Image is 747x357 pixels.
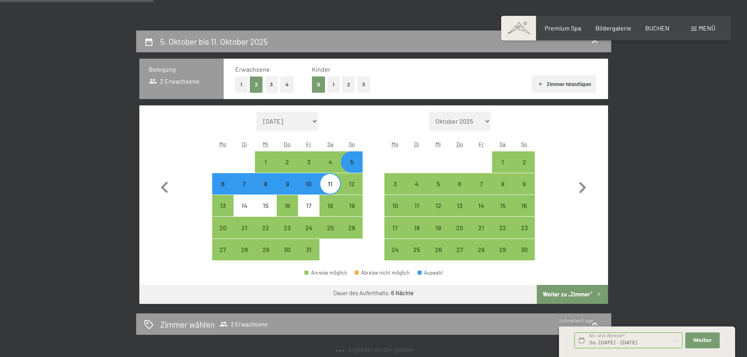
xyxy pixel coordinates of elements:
div: Thu Oct 09 2025 [277,173,298,195]
div: Anreise möglich [234,173,255,195]
div: Anreise möglich [470,217,492,238]
div: Sun Oct 19 2025 [341,195,362,216]
b: 6 Nächte [391,290,414,296]
div: Wed Nov 12 2025 [428,195,449,216]
div: Anreise möglich [513,195,535,216]
div: Thu Nov 27 2025 [449,239,470,260]
div: Anreise möglich [304,270,347,275]
div: Anreise möglich [492,195,513,216]
div: Anreise möglich [319,195,341,216]
abbr: Mittwoch [263,141,268,147]
div: Anreise möglich [470,239,492,260]
div: Anreise möglich [298,173,319,195]
div: Sun Nov 09 2025 [513,173,535,195]
div: 7 [234,181,254,200]
span: 2 Erwachsene [220,320,268,328]
abbr: Donnerstag [284,141,291,147]
div: Thu Nov 13 2025 [449,195,470,216]
div: Anreise möglich [428,195,449,216]
div: Anreise möglich [298,151,319,173]
div: Anreise möglich [449,239,470,260]
abbr: Montag [219,141,226,147]
div: Sat Oct 18 2025 [319,195,341,216]
div: Fri Nov 28 2025 [470,239,492,260]
abbr: Freitag [306,141,311,147]
div: 11 [320,181,340,200]
div: Angebote werden geladen [333,346,414,354]
div: Sun Oct 05 2025 [341,151,362,173]
div: Sun Nov 02 2025 [513,151,535,173]
div: Anreise möglich [406,217,428,238]
div: 25 [407,246,427,266]
div: 21 [471,225,491,244]
div: 11 [407,202,427,222]
div: 10 [385,202,405,222]
div: 8 [493,181,513,200]
div: Sat Oct 04 2025 [319,151,341,173]
div: 8 [256,181,276,200]
div: Anreise möglich [470,195,492,216]
div: 16 [278,202,297,222]
span: BUCHEN [645,24,669,32]
div: Tue Nov 11 2025 [406,195,428,216]
div: Sat Nov 15 2025 [492,195,513,216]
div: Anreise möglich [298,239,319,260]
div: Wed Nov 19 2025 [428,217,449,238]
span: Premium Spa [545,24,581,32]
div: 24 [385,246,405,266]
div: Thu Oct 23 2025 [277,217,298,238]
div: Anreise möglich [341,195,362,216]
abbr: Dienstag [414,141,419,147]
div: Anreise möglich [298,217,319,238]
div: Anreise möglich [384,173,406,195]
abbr: Samstag [327,141,333,147]
div: Anreise möglich [255,239,276,260]
div: Anreise möglich [492,239,513,260]
button: Nächster Monat [571,112,594,261]
div: 17 [299,202,319,222]
div: Anreise möglich [319,173,341,195]
div: Thu Nov 20 2025 [449,217,470,238]
div: Mon Oct 27 2025 [212,239,234,260]
div: Anreise möglich [513,151,535,173]
div: Anreise möglich [513,217,535,238]
button: 3 [357,76,371,93]
button: 1 [327,76,340,93]
div: Sat Nov 08 2025 [492,173,513,195]
div: Anreise möglich [428,239,449,260]
div: 18 [320,202,340,222]
div: 29 [256,246,276,266]
div: 30 [278,246,297,266]
div: Anreise möglich [449,195,470,216]
div: 24 [299,225,319,244]
div: Wed Oct 15 2025 [255,195,276,216]
span: 2 Erwachsene [149,77,200,86]
div: 23 [514,225,534,244]
button: 4 [280,76,294,93]
div: Anreise möglich [319,151,341,173]
div: Sat Nov 01 2025 [492,151,513,173]
div: 17 [385,225,405,244]
div: Anreise möglich [384,195,406,216]
div: Anreise möglich [492,217,513,238]
div: Thu Nov 06 2025 [449,173,470,195]
div: Anreise möglich [406,195,428,216]
div: 9 [278,181,297,200]
div: 3 [299,159,319,179]
div: Fri Oct 31 2025 [298,239,319,260]
div: Anreise möglich [277,173,298,195]
div: Anreise möglich [255,151,276,173]
div: Tue Nov 25 2025 [406,239,428,260]
div: 31 [299,246,319,266]
div: 19 [428,225,448,244]
span: Bildergalerie [595,24,631,32]
div: 2 [514,159,534,179]
abbr: Mittwoch [435,141,441,147]
div: 16 [514,202,534,222]
span: Kinder [312,65,331,73]
abbr: Sonntag [349,141,355,147]
div: Auswahl [418,270,443,275]
div: 28 [234,246,254,266]
abbr: Dienstag [242,141,247,147]
div: Anreise möglich [277,217,298,238]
